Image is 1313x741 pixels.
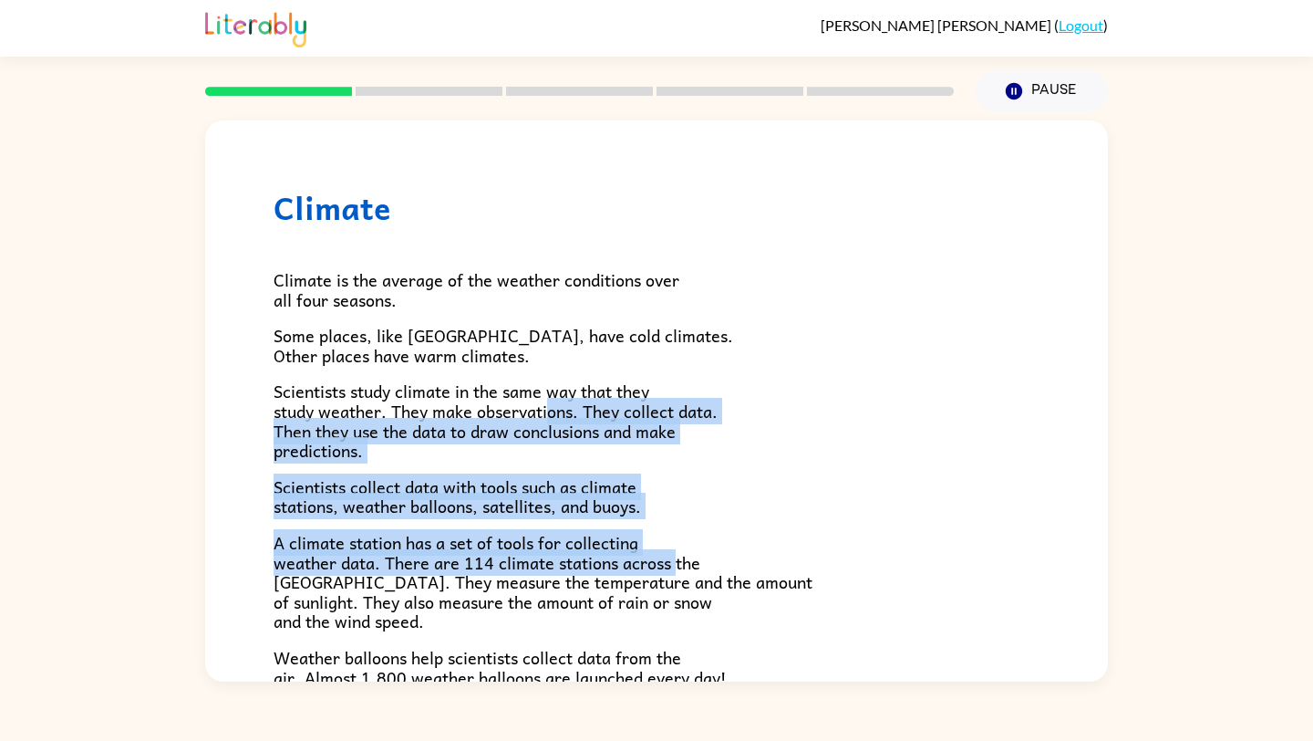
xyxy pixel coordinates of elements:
[205,7,306,47] img: Literably
[274,529,812,634] span: A climate station has a set of tools for collecting weather data. There are 114 climate stations ...
[274,266,679,313] span: Climate is the average of the weather conditions over all four seasons.
[1059,16,1103,34] a: Logout
[274,322,733,369] span: Some places, like [GEOGRAPHIC_DATA], have cold climates. Other places have warm climates.
[274,474,641,520] span: Scientists collect data with tools such as climate stations, weather balloons, satellites, and bu...
[274,378,718,464] span: Scientists study climate in the same way that they study weather. They make observations. They co...
[274,189,1039,226] h1: Climate
[976,70,1108,112] button: Pause
[821,16,1054,34] span: [PERSON_NAME] [PERSON_NAME]
[821,16,1108,34] div: ( )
